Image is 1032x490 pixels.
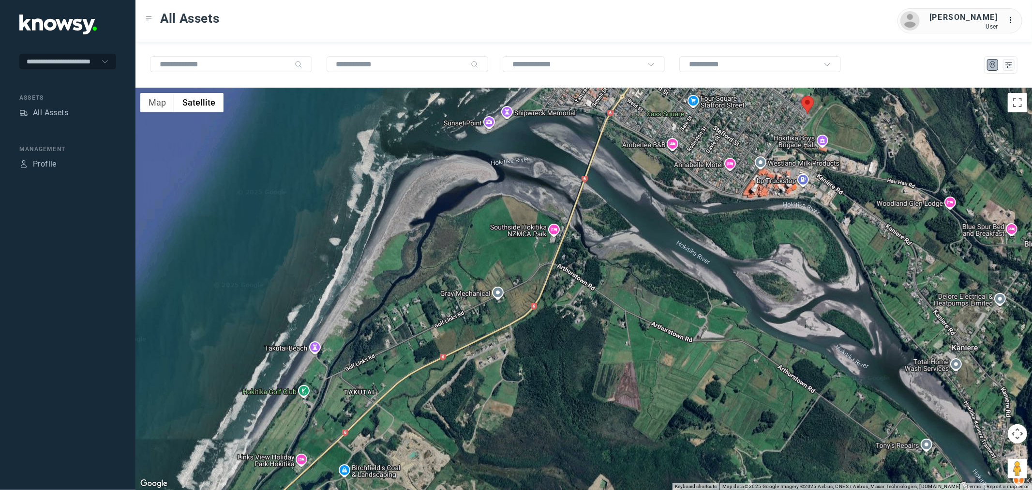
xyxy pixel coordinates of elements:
div: Map [988,61,997,69]
img: avatar.png [900,11,920,31]
div: User [929,23,998,30]
img: Application Logo [19,15,97,34]
div: List [1004,61,1013,69]
button: Show street map [140,93,174,112]
a: AssetsAll Assets [19,107,68,119]
div: : [1008,15,1019,28]
div: Assets [19,93,116,102]
div: Search [295,61,302,68]
div: Profile [19,160,28,168]
div: [PERSON_NAME] [929,12,998,23]
a: ProfileProfile [19,158,57,170]
button: Map camera controls [1008,424,1027,444]
div: All Assets [33,107,68,119]
span: Map data ©2025 Google Imagery ©2025 Airbus, CNES / Airbus, Maxar Technologies, [DOMAIN_NAME] [722,484,961,489]
div: : [1008,15,1019,26]
tspan: ... [1008,16,1018,24]
button: Toggle fullscreen view [1008,93,1027,112]
a: Open this area in Google Maps (opens a new window) [138,477,170,490]
button: Keyboard shortcuts [675,483,717,490]
div: Search [471,61,479,68]
a: Report a map error [987,484,1029,489]
div: Management [19,145,116,153]
span: All Assets [160,10,220,27]
button: Drag Pegman onto the map to open Street View [1008,459,1027,478]
img: Google [138,477,170,490]
div: Assets [19,108,28,117]
div: Toggle Menu [146,15,152,22]
a: Terms (opens in new tab) [967,484,981,489]
button: Show satellite imagery [174,93,224,112]
div: Profile [33,158,57,170]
